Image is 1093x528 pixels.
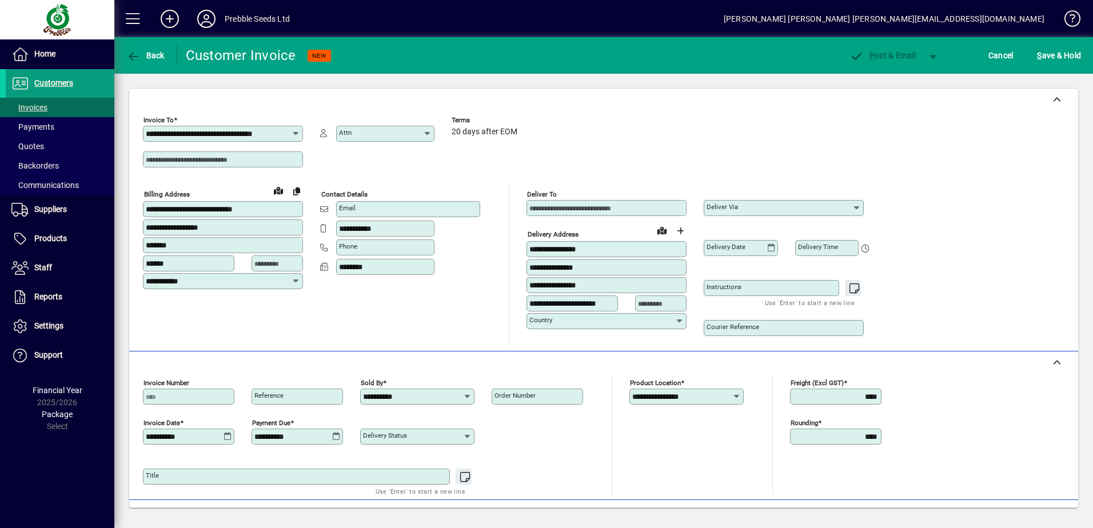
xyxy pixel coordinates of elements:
[6,175,114,195] a: Communications
[849,51,916,60] span: ost & Email
[34,49,55,58] span: Home
[1056,2,1079,39] a: Knowledge Base
[34,350,63,359] span: Support
[6,225,114,253] a: Products
[11,142,44,151] span: Quotes
[798,243,838,251] mat-label: Delivery time
[186,46,296,65] div: Customer Invoice
[791,419,818,427] mat-label: Rounding
[11,181,79,190] span: Communications
[1034,45,1084,66] button: Save & Hold
[685,507,744,525] span: Product History
[11,161,59,170] span: Backorders
[225,10,290,28] div: Prebble Seeds Ltd
[707,243,745,251] mat-label: Delivery date
[123,45,167,66] button: Back
[671,222,689,240] button: Choose address
[452,117,520,124] span: Terms
[312,52,326,59] span: NEW
[339,129,352,137] mat-label: Attn
[143,419,180,427] mat-label: Invoice date
[126,51,165,60] span: Back
[6,312,114,341] a: Settings
[252,419,290,427] mat-label: Payment due
[339,242,357,250] mat-label: Phone
[34,234,67,243] span: Products
[995,506,1052,526] button: Product
[494,391,536,399] mat-label: Order number
[527,190,557,198] mat-label: Deliver To
[6,283,114,311] a: Reports
[42,410,73,419] span: Package
[288,182,306,200] button: Copy to Delivery address
[988,46,1014,65] span: Cancel
[6,341,114,370] a: Support
[34,205,67,214] span: Suppliers
[1037,51,1042,60] span: S
[1037,46,1081,65] span: ave & Hold
[361,379,383,387] mat-label: Sold by
[34,263,52,272] span: Staff
[707,203,738,211] mat-label: Deliver via
[114,45,177,66] app-page-header-button: Back
[143,379,189,387] mat-label: Invoice number
[188,9,225,29] button: Profile
[6,117,114,137] a: Payments
[529,316,552,324] mat-label: Country
[34,292,62,301] span: Reports
[6,254,114,282] a: Staff
[681,506,748,526] button: Product History
[724,10,1044,28] div: [PERSON_NAME] [PERSON_NAME] [PERSON_NAME][EMAIL_ADDRESS][DOMAIN_NAME]
[707,323,759,331] mat-label: Courier Reference
[143,116,174,124] mat-label: Invoice To
[6,156,114,175] a: Backorders
[653,221,671,239] a: View on map
[254,391,284,399] mat-label: Reference
[707,283,741,291] mat-label: Instructions
[376,485,465,498] mat-hint: Use 'Enter' to start a new line
[791,379,844,387] mat-label: Freight (excl GST)
[34,321,63,330] span: Settings
[146,471,159,479] mat-label: Title
[986,45,1016,66] button: Cancel
[765,296,855,309] mat-hint: Use 'Enter' to start a new line
[34,78,73,87] span: Customers
[11,103,47,112] span: Invoices
[151,9,188,29] button: Add
[844,45,922,66] button: Post & Email
[1000,507,1047,525] span: Product
[339,204,356,212] mat-label: Email
[6,137,114,156] a: Quotes
[6,195,114,224] a: Suppliers
[452,127,517,137] span: 20 days after EOM
[6,98,114,117] a: Invoices
[6,40,114,69] a: Home
[630,379,681,387] mat-label: Product location
[869,51,875,60] span: P
[11,122,54,131] span: Payments
[363,431,407,439] mat-label: Delivery status
[269,181,288,199] a: View on map
[33,386,82,395] span: Financial Year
